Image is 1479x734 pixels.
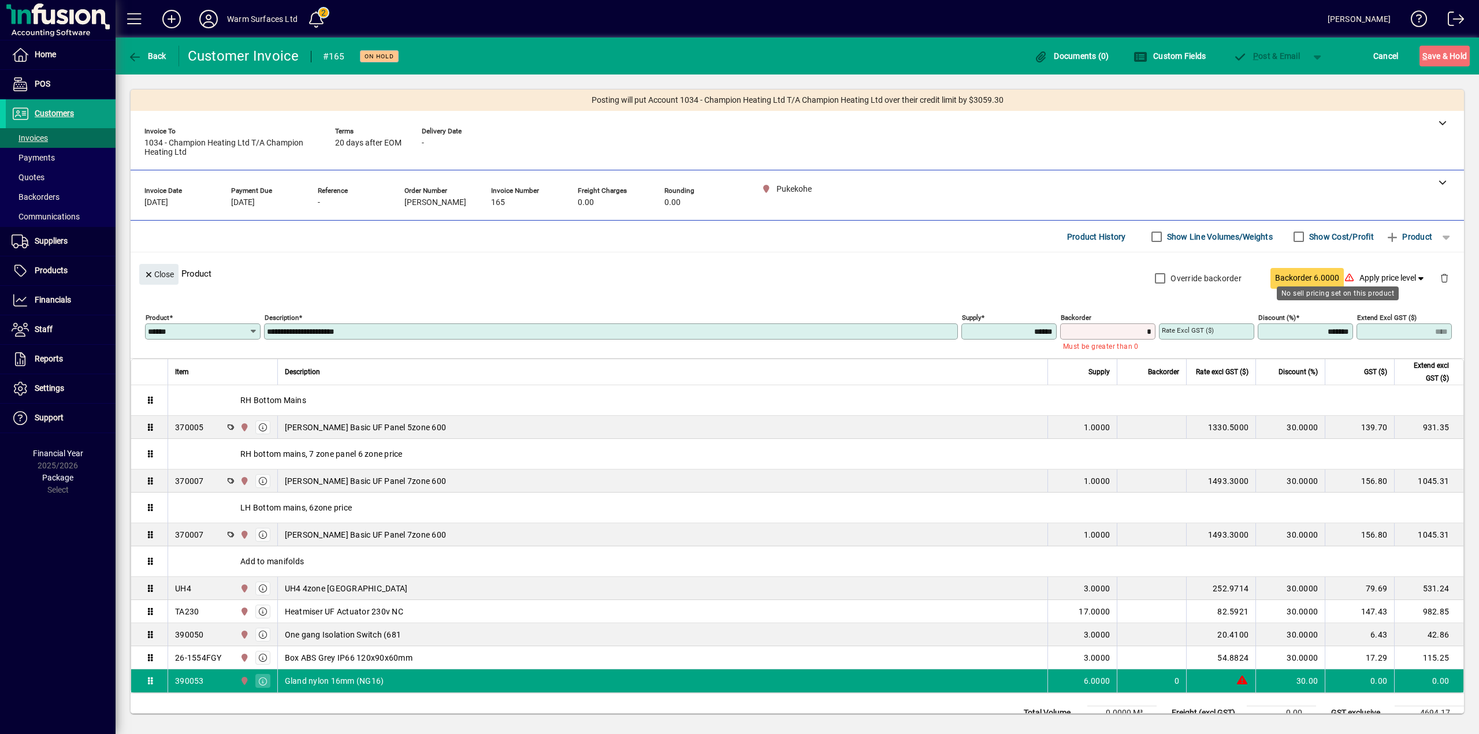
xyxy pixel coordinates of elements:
label: Show Line Volumes/Weights [1165,231,1273,243]
span: Settings [35,383,64,393]
span: Staff [35,325,53,334]
span: Backorders [12,192,60,202]
span: Product History [1067,228,1126,246]
button: Apply price level [1355,268,1431,289]
div: 252.9714 [1194,583,1248,594]
a: Logout [1439,2,1465,40]
div: 82.5921 [1194,606,1248,617]
td: 1045.31 [1394,470,1463,493]
span: Products [35,266,68,275]
td: 156.80 [1325,470,1394,493]
a: Payments [6,148,116,167]
td: 931.35 [1394,416,1463,439]
button: Save & Hold [1419,46,1470,66]
mat-label: Backorder [1061,314,1091,322]
label: Show Cost/Profit [1307,231,1374,243]
span: ave & Hold [1422,47,1467,65]
span: Apply price level [1359,272,1426,284]
div: RH Bottom Mains [168,385,1463,415]
span: 20 days after EOM [335,139,402,148]
span: [DATE] [144,198,168,207]
div: [PERSON_NAME] [1328,10,1391,28]
span: 0 [1175,675,1179,687]
td: 30.0000 [1255,470,1325,493]
span: Pukekohe [237,475,250,487]
div: Product [131,252,1464,295]
span: Back [128,51,166,61]
td: 0.00 [1394,669,1463,692]
span: 3.0000 [1084,652,1110,664]
button: Post & Email [1227,46,1306,66]
mat-label: Rate excl GST ($) [1162,326,1214,334]
mat-error: Must be greater than 0 [1063,340,1146,352]
span: One gang Isolation Switch (681 [285,629,402,640]
td: 30.0000 [1255,416,1325,439]
div: 370005 [175,422,204,433]
td: 4694.17 [1395,706,1464,720]
span: Documents (0) [1034,51,1109,61]
app-page-header-button: Delete [1430,273,1458,283]
button: Documents (0) [1031,46,1112,66]
span: Quotes [12,173,44,182]
span: Discount (%) [1279,366,1318,378]
span: 0.00 [664,198,681,207]
div: 370007 [175,475,204,487]
a: Invoices [6,128,116,148]
span: 17.0000 [1079,606,1110,617]
span: Communications [12,212,80,221]
mat-label: Description [265,314,299,322]
button: Backorder 6.0000 [1270,268,1344,289]
td: 30.0000 [1255,577,1325,600]
div: 390050 [175,629,204,640]
span: 0.00 [578,198,594,207]
a: Quotes [6,167,116,187]
div: Warm Surfaces Ltd [227,10,298,28]
a: Settings [6,374,116,403]
a: Reports [6,345,116,374]
td: 6.43 [1325,623,1394,646]
label: Override backorder [1168,273,1242,284]
td: 115.25 [1394,646,1463,669]
span: Pukekohe [237,582,250,595]
a: POS [6,70,116,99]
span: Box ABS Grey IP66 120x90x60mm [285,652,413,664]
td: 1045.31 [1394,523,1463,546]
span: Payments [12,153,55,162]
span: Invoices [12,133,48,143]
a: Suppliers [6,227,116,256]
div: 390053 [175,675,204,687]
span: Backorder 6.0000 [1275,272,1339,284]
span: 1034 - Champion Heating Ltd T/A Champion Heating Ltd [144,139,318,157]
button: Product History [1062,226,1131,247]
span: Financials [35,295,71,304]
td: Freight (excl GST) [1166,706,1247,720]
span: Financial Year [33,449,83,458]
span: S [1422,51,1427,61]
button: Profile [190,9,227,29]
span: Reports [35,354,63,363]
span: Supply [1088,366,1110,378]
td: 156.80 [1325,523,1394,546]
div: TA230 [175,606,199,617]
a: Backorders [6,187,116,207]
td: 30.0000 [1255,523,1325,546]
span: GST ($) [1364,366,1387,378]
span: Suppliers [35,236,68,245]
div: 370007 [175,529,204,541]
span: [DATE] [231,198,255,207]
div: RH bottom mains, 7 zone panel 6 zone price [168,439,1463,469]
app-page-header-button: Close [136,269,181,279]
span: - [318,198,320,207]
a: Products [6,256,116,285]
td: 30.0000 [1255,646,1325,669]
td: 147.43 [1325,600,1394,623]
mat-label: Product [146,314,169,322]
span: 1.0000 [1084,422,1110,433]
button: Add [153,9,190,29]
div: Customer Invoice [188,47,299,65]
span: Pukekohe [237,605,250,618]
button: Back [125,46,169,66]
span: Item [175,366,189,378]
span: [PERSON_NAME] Basic UF Panel 5zone 600 [285,422,447,433]
td: 42.86 [1394,623,1463,646]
